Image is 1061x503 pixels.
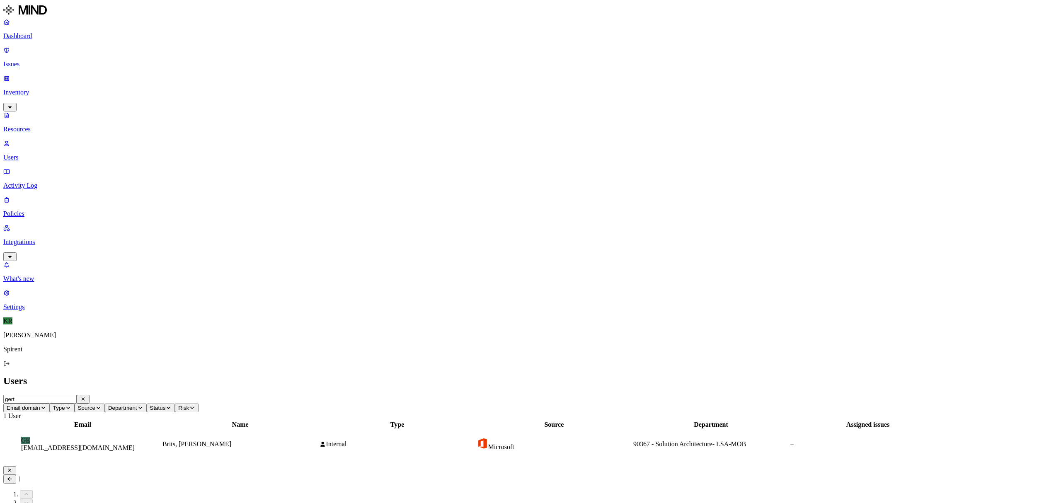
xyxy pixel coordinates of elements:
[3,210,1058,218] p: Policies
[7,405,40,411] span: Email domain
[3,303,1058,311] p: Settings
[3,182,1058,189] p: Activity Log
[326,440,346,447] span: Internal
[633,421,789,428] div: Department
[3,126,1058,133] p: Resources
[162,440,318,448] div: Brits, [PERSON_NAME]
[790,421,945,428] div: Assigned issues
[53,405,65,411] span: Type
[162,421,318,428] div: Name
[108,405,137,411] span: Department
[3,395,77,404] input: Search
[3,346,1058,353] p: Spirent
[150,405,166,411] span: Status
[78,405,95,411] span: Source
[21,444,144,452] figcaption: [EMAIL_ADDRESS][DOMAIN_NAME]
[3,32,1058,40] p: Dashboard
[477,438,488,449] img: office-365.svg
[3,412,21,419] span: 1 User
[3,89,1058,96] p: Inventory
[477,421,632,428] div: Source
[3,60,1058,68] p: Issues
[21,437,30,444] span: GE
[3,154,1058,161] p: Users
[3,317,12,324] span: KR
[3,375,1058,387] h2: Users
[3,3,47,17] img: MIND
[488,443,514,450] span: Microsoft
[3,238,1058,246] p: Integrations
[5,421,161,428] div: Email
[320,421,475,428] div: Type
[633,440,789,448] div: 90367 - Solution Architecture- LSA-MOB
[790,440,794,447] span: –
[178,405,189,411] span: Risk
[3,275,1058,283] p: What's new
